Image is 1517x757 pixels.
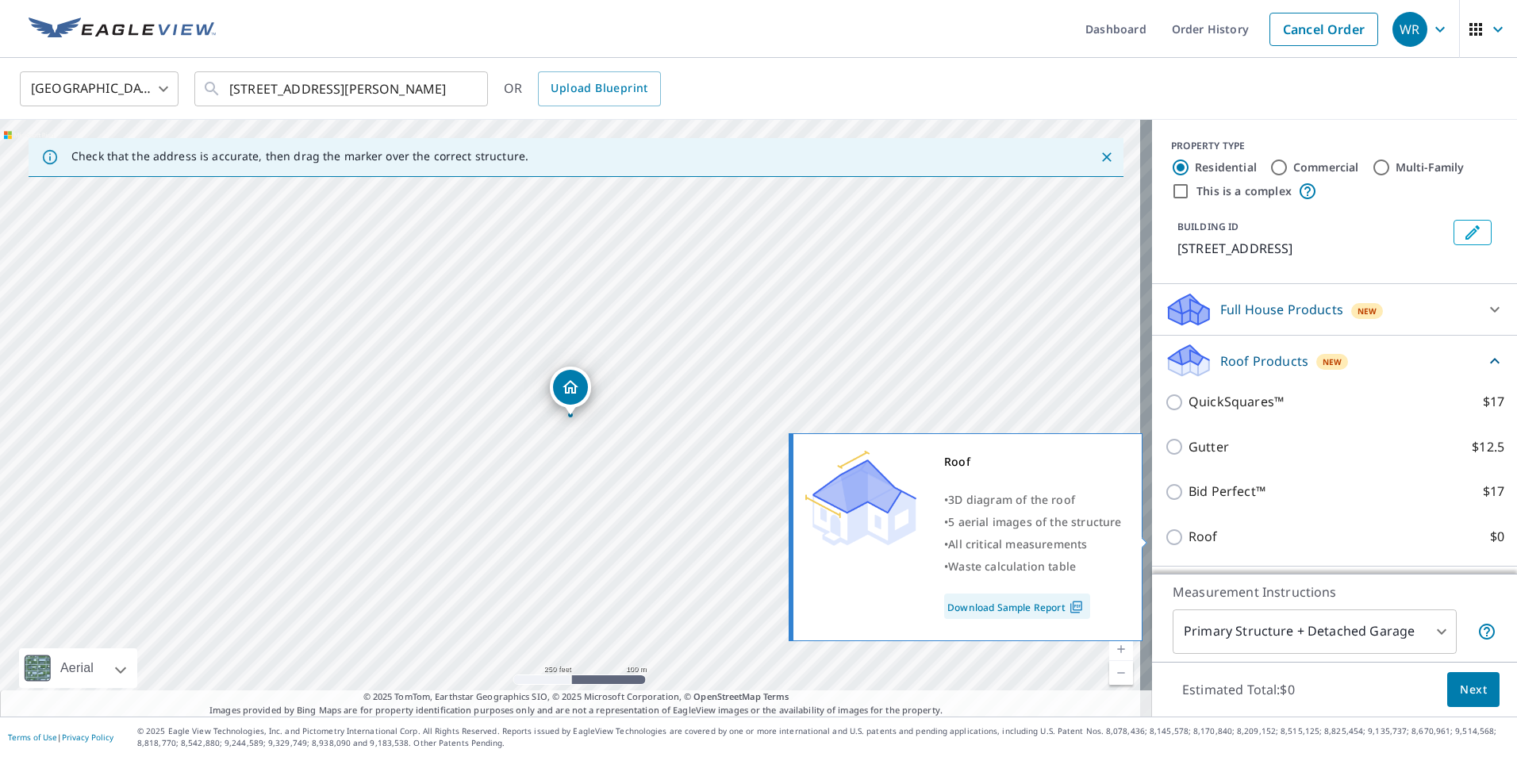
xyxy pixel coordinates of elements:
label: This is a complex [1196,183,1292,199]
label: Residential [1195,159,1257,175]
span: © 2025 TomTom, Earthstar Geographics SIO, © 2025 Microsoft Corporation, © [363,690,789,704]
span: New [1323,355,1342,368]
span: Upload Blueprint [551,79,647,98]
label: Commercial [1293,159,1359,175]
a: Current Level 17, Zoom Out [1109,661,1133,685]
div: PROPERTY TYPE [1171,139,1498,153]
p: $0 [1490,527,1504,547]
img: EV Logo [29,17,216,41]
span: Your report will include the primary structure and a detached garage if one exists. [1477,622,1496,641]
div: • [944,533,1122,555]
div: • [944,489,1122,511]
div: • [944,555,1122,578]
button: Close [1096,147,1117,167]
p: $17 [1483,392,1504,412]
p: Measurement Instructions [1173,582,1496,601]
p: Bid Perfect™ [1189,482,1265,501]
p: Roof [1189,527,1218,547]
div: Roof [944,451,1122,473]
span: All critical measurements [948,536,1087,551]
div: Dropped pin, building 1, Residential property, 17160 N River Rd Alva, FL 33920 [550,367,591,416]
a: Terms [763,690,789,702]
p: Gutter [1189,437,1229,457]
div: Aerial [19,648,137,688]
p: | [8,732,113,742]
a: Privacy Policy [62,732,113,743]
div: Full House ProductsNew [1165,290,1504,329]
div: Roof ProductsNew [1165,342,1504,379]
label: Multi-Family [1396,159,1465,175]
button: Edit building 1 [1454,220,1492,245]
span: Waste calculation table [948,559,1076,574]
span: 5 aerial images of the structure [948,514,1121,529]
a: Download Sample Report [944,594,1090,619]
input: Search by address or latitude-longitude [229,67,455,111]
p: QuickSquares™ [1189,392,1284,412]
div: OR [504,71,661,106]
p: Check that the address is accurate, then drag the marker over the correct structure. [71,149,528,163]
div: Primary Structure + Detached Garage [1173,609,1457,654]
p: $17 [1483,482,1504,501]
div: [GEOGRAPHIC_DATA] [20,67,179,111]
p: BUILDING ID [1177,220,1239,233]
span: 3D diagram of the roof [948,492,1075,507]
a: Cancel Order [1269,13,1378,46]
p: © 2025 Eagle View Technologies, Inc. and Pictometry International Corp. All Rights Reserved. Repo... [137,725,1509,749]
span: New [1358,305,1377,317]
a: Current Level 17, Zoom In [1109,637,1133,661]
img: Premium [805,451,916,546]
div: WR [1392,12,1427,47]
img: Pdf Icon [1066,600,1087,614]
div: Aerial [56,648,98,688]
p: Full House Products [1220,300,1343,319]
p: $12.5 [1472,437,1504,457]
div: • [944,511,1122,533]
span: Next [1460,680,1487,700]
a: Terms of Use [8,732,57,743]
button: Next [1447,672,1500,708]
p: Roof Products [1220,352,1308,371]
p: [STREET_ADDRESS] [1177,239,1447,258]
p: Estimated Total: $0 [1169,672,1308,707]
a: Upload Blueprint [538,71,660,106]
a: OpenStreetMap [693,690,760,702]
